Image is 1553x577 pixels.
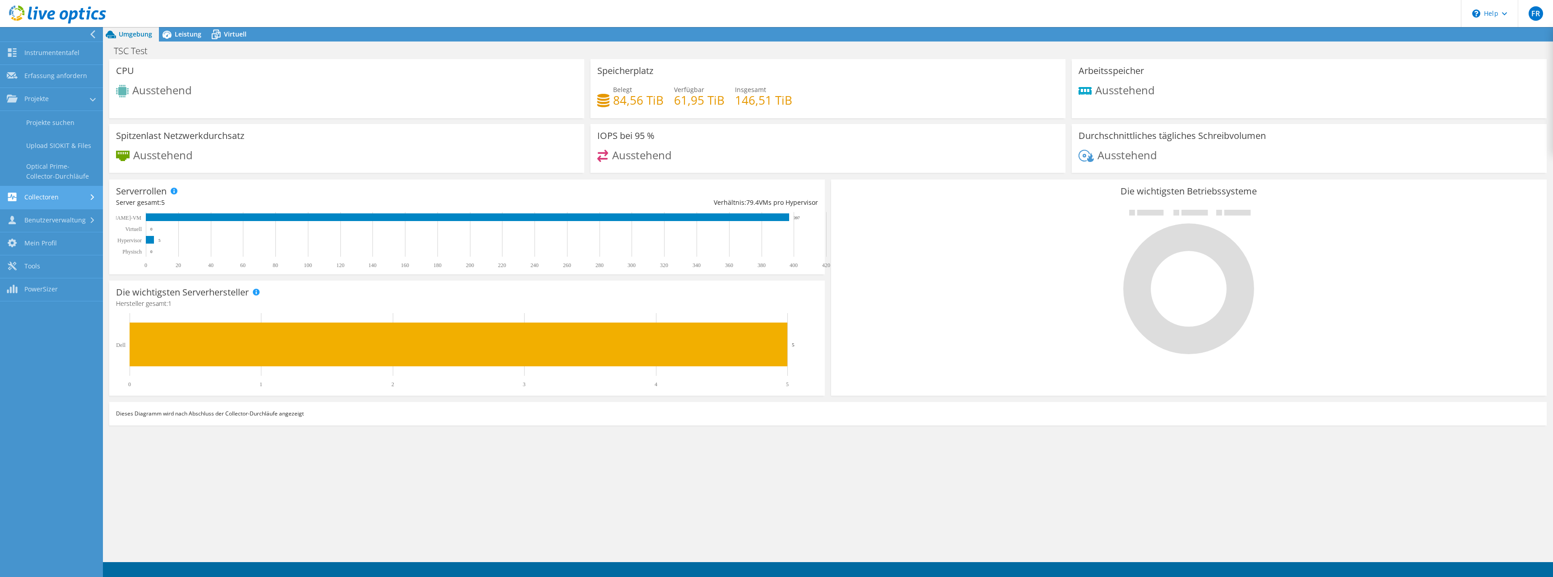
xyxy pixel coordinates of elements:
[109,402,1547,425] div: Dieses Diagramm wird nach Abschluss der Collector-Durchläufe angezeigt
[628,262,636,268] text: 300
[224,30,246,38] span: Virtuell
[128,381,131,388] text: 0
[168,299,172,308] span: 1
[786,381,789,388] text: 5
[498,262,506,268] text: 220
[132,83,192,97] span: Ausstehend
[530,262,539,268] text: 240
[368,262,377,268] text: 140
[523,381,525,388] text: 3
[110,46,162,56] h1: TSC Test
[150,227,153,231] text: 0
[595,262,604,268] text: 280
[116,299,818,309] h4: Hersteller gesamt:
[117,237,142,244] text: Hypervisor
[746,198,759,207] span: 79.4
[175,30,201,38] span: Leistung
[1079,131,1266,141] h3: Durchschnittliches tägliches Schreibvolumen
[674,85,704,94] span: Verfügbar
[119,30,152,38] span: Umgebung
[150,249,153,254] text: 0
[613,95,664,105] h4: 84,56 TiB
[735,95,792,105] h4: 146,51 TiB
[674,95,725,105] h4: 61,95 TiB
[693,262,701,268] text: 340
[822,262,830,268] text: 420
[735,85,766,94] span: Insgesamt
[116,66,134,76] h3: CPU
[144,262,147,268] text: 0
[613,85,632,94] span: Belegt
[660,262,668,268] text: 320
[401,262,409,268] text: 160
[1472,9,1480,18] svg: \n
[116,131,244,141] h3: Spitzenlast Netzwerkdurchsatz
[1079,66,1144,76] h3: Arbeitsspeicher
[176,262,181,268] text: 20
[116,186,167,196] h3: Serverrollen
[433,262,442,268] text: 180
[563,262,571,268] text: 260
[116,287,249,297] h3: Die wichtigsten Serverhersteller
[158,238,161,243] text: 5
[794,216,800,220] text: 397
[133,147,193,162] span: Ausstehend
[116,342,126,348] text: Dell
[612,147,672,162] span: Ausstehend
[466,262,474,268] text: 200
[1097,147,1157,162] span: Ausstehend
[273,262,278,268] text: 80
[655,381,657,388] text: 4
[1529,6,1543,21] span: FR
[792,342,795,347] text: 5
[838,186,1540,196] h3: Die wichtigsten Betriebssysteme
[391,381,394,388] text: 2
[597,131,655,141] h3: IOPS bei 95 %
[467,198,818,208] div: Verhältnis: VMs pro Hypervisor
[1095,82,1155,97] span: Ausstehend
[260,381,262,388] text: 1
[125,226,142,232] text: Virtuell
[122,249,142,255] text: Physisch
[161,198,165,207] span: 5
[758,262,766,268] text: 380
[336,262,344,268] text: 120
[208,262,214,268] text: 40
[597,66,653,76] h3: Speicherplatz
[240,262,246,268] text: 60
[790,262,798,268] text: 400
[116,198,467,208] div: Server gesamt:
[725,262,733,268] text: 360
[304,262,312,268] text: 100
